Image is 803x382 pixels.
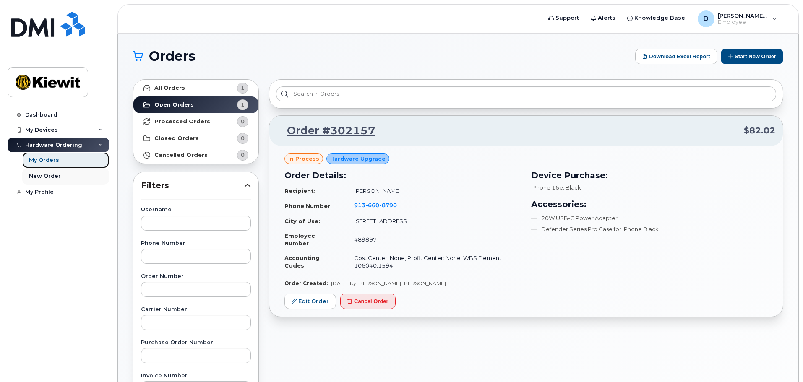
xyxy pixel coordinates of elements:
[284,255,320,269] strong: Accounting Codes:
[284,294,336,309] a: Edit Order
[284,203,330,209] strong: Phone Number
[141,307,251,312] label: Carrier Number
[154,85,185,91] strong: All Orders
[354,202,407,208] a: 9136608790
[531,184,563,191] span: iPhone 16e
[154,135,199,142] strong: Closed Orders
[276,86,776,101] input: Search in orders
[563,184,581,191] span: , Black
[284,187,315,194] strong: Recipient:
[154,152,208,159] strong: Cancelled Orders
[288,155,319,163] span: in process
[154,101,194,108] strong: Open Orders
[241,117,245,125] span: 0
[284,169,521,182] h3: Order Details:
[379,202,397,208] span: 8790
[330,155,386,163] span: Hardware Upgrade
[141,241,251,246] label: Phone Number
[635,49,717,64] button: Download Excel Report
[149,50,196,62] span: Orders
[141,207,251,213] label: Username
[284,280,328,286] strong: Order Created:
[766,346,797,376] iframe: Messenger Launcher
[141,373,251,379] label: Invoice Number
[340,294,396,309] button: Cancel Order
[241,134,245,142] span: 0
[133,96,258,113] a: Open Orders1
[721,49,783,64] button: Start New Order
[284,218,320,224] strong: City of Use:
[133,113,258,130] a: Processed Orders0
[241,101,245,109] span: 1
[277,123,375,138] a: Order #302157
[347,251,521,273] td: Cost Center: None, Profit Center: None, WBS Element: 106040.1594
[744,125,775,137] span: $82.02
[141,340,251,346] label: Purchase Order Number
[347,184,521,198] td: [PERSON_NAME]
[284,232,315,247] strong: Employee Number
[133,80,258,96] a: All Orders1
[141,274,251,279] label: Order Number
[347,229,521,251] td: 489897
[241,84,245,92] span: 1
[531,225,768,233] li: Defender Series Pro Case for iPhone Black
[241,151,245,159] span: 0
[354,202,397,208] span: 913
[365,202,379,208] span: 660
[133,130,258,147] a: Closed Orders0
[347,214,521,229] td: [STREET_ADDRESS]
[531,169,768,182] h3: Device Purchase:
[531,214,768,222] li: 20W USB-C Power Adapter
[154,118,210,125] strong: Processed Orders
[133,147,258,164] a: Cancelled Orders0
[531,198,768,210] h3: Accessories:
[141,179,244,192] span: Filters
[331,280,446,286] span: [DATE] by [PERSON_NAME].[PERSON_NAME]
